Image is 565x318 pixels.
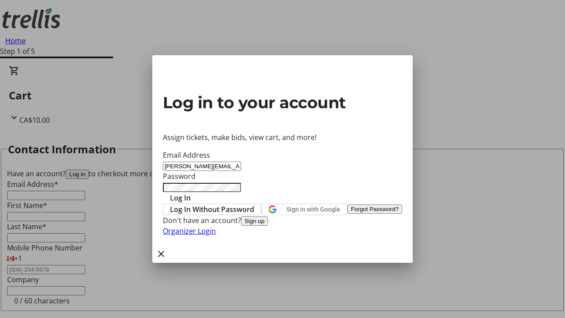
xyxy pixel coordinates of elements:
span: Sign in with Google [286,206,340,213]
label: Password [163,171,196,181]
button: Sign up [241,216,268,226]
a: Organizer Login [163,226,216,236]
button: Log In [163,193,198,203]
input: Email Address [163,162,241,171]
button: Log In Without Password [163,204,261,215]
button: Forgot Password? [347,204,402,214]
span: Log In Without Password [170,204,254,215]
span: Log In [170,193,191,203]
button: Close [152,245,170,263]
p: Assign tickets, make bids, view cart, and more! [163,132,402,143]
label: Email Address [163,150,210,160]
button: Sign in with Google [261,204,347,215]
div: Don't have an account? [163,215,402,226]
h2: Log in to your account [163,91,402,114]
